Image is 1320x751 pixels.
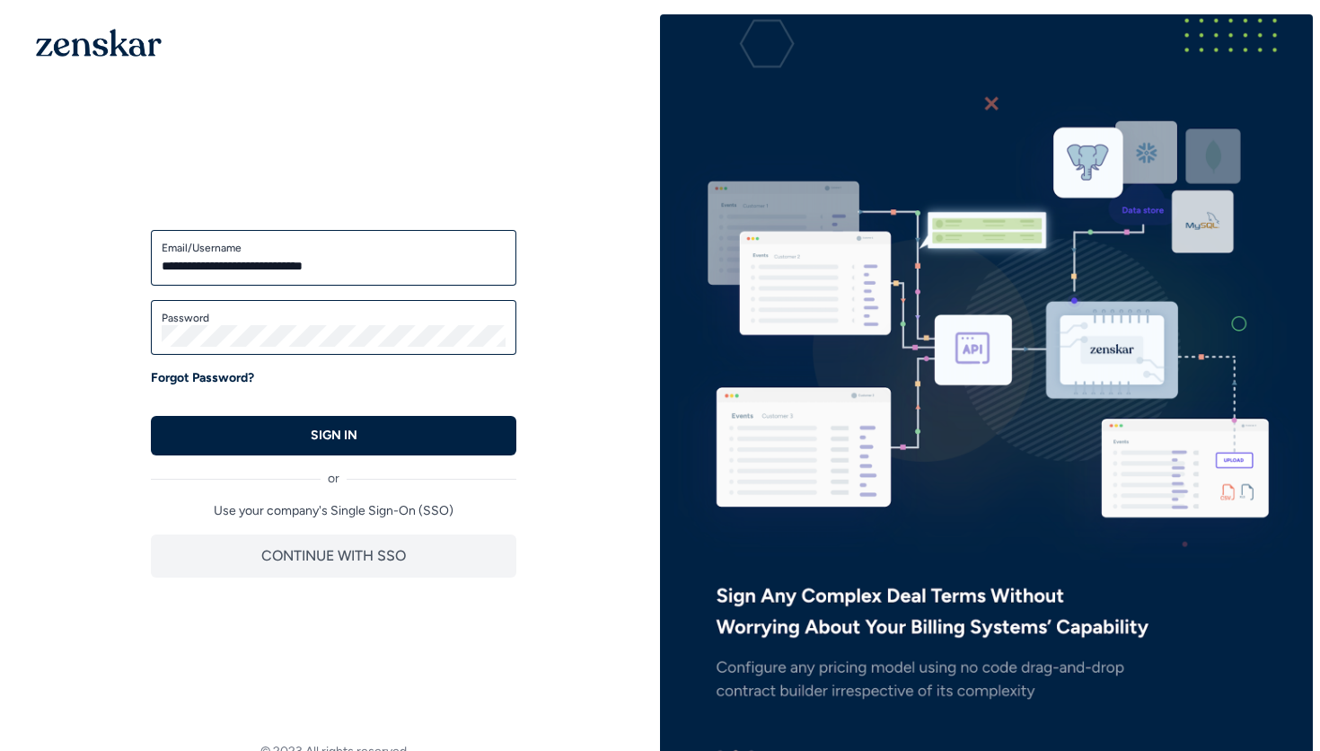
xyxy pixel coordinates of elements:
p: Use your company's Single Sign-On (SSO) [151,502,516,520]
div: or [151,455,516,488]
button: CONTINUE WITH SSO [151,535,516,578]
label: Email/Username [162,241,506,255]
label: Password [162,311,506,325]
img: 1OGAJ2xQqyY4LXKgY66KYq0eOWRCkrZdAb3gUhuVAqdWPZE9SRJmCz+oDMSn4zDLXe31Ii730ItAGKgCKgCCgCikA4Av8PJUP... [36,29,162,57]
a: Forgot Password? [151,369,254,387]
p: SIGN IN [311,427,357,445]
button: SIGN IN [151,416,516,455]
